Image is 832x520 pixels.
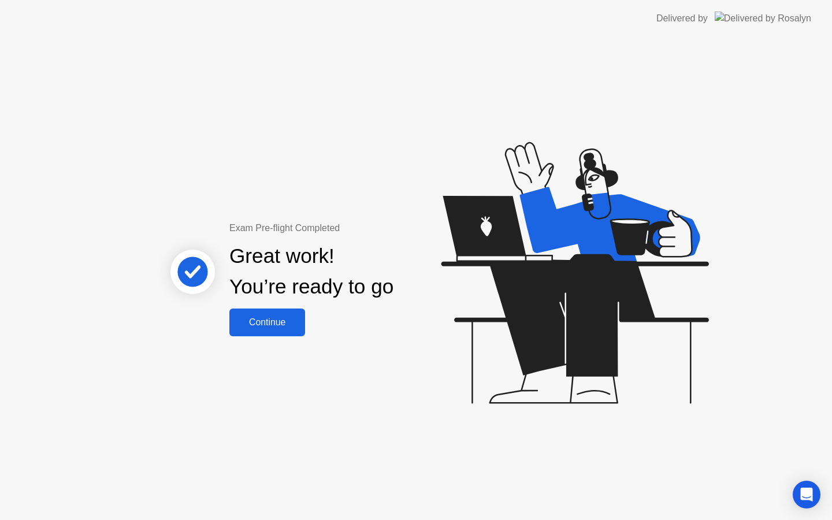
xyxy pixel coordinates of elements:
img: Delivered by Rosalyn [715,12,811,25]
div: Continue [233,317,302,328]
div: Open Intercom Messenger [793,481,820,508]
button: Continue [229,309,305,336]
div: Great work! You’re ready to go [229,241,393,302]
div: Delivered by [656,12,708,25]
div: Exam Pre-flight Completed [229,221,468,235]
